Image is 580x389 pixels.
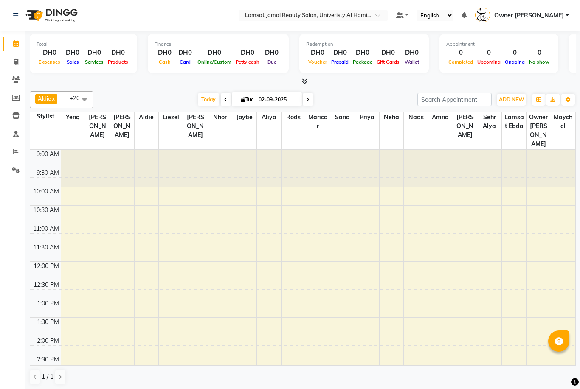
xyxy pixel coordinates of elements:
a: x [51,95,55,102]
span: Today [198,93,219,106]
span: Wallet [403,59,421,65]
div: 0 [503,48,527,58]
span: Lamsat Ebda [502,112,526,132]
span: [PERSON_NAME] [183,112,208,140]
span: Prepaid [329,59,351,65]
span: Package [351,59,374,65]
span: [PERSON_NAME] [453,112,477,140]
span: Owner [PERSON_NAME] [494,11,564,20]
div: 0 [475,48,503,58]
span: ADD NEW [499,96,524,103]
div: DH0 [402,48,422,58]
span: Amna [428,112,453,123]
div: DH0 [374,48,402,58]
div: 12:00 PM [32,262,61,271]
span: Online/Custom [195,59,234,65]
span: Neha [380,112,404,123]
span: Joytie [232,112,256,123]
span: Expenses [37,59,62,65]
span: Gift Cards [374,59,402,65]
span: Priya [355,112,379,123]
div: 1:30 PM [35,318,61,327]
div: 2:00 PM [35,336,61,345]
input: Search Appointment [417,93,492,106]
span: Upcoming [475,59,503,65]
div: DH0 [234,48,262,58]
span: 1 / 1 [42,372,53,381]
span: Nhor [208,112,232,123]
span: Aldie [38,95,51,102]
div: 10:00 AM [31,187,61,196]
span: Card [177,59,193,65]
span: +20 [70,95,86,101]
span: Tue [239,96,256,103]
span: [PERSON_NAME] [110,112,134,140]
div: Finance [155,41,282,48]
div: Stylist [30,112,61,121]
div: Redemption [306,41,422,48]
span: Aldie [135,112,159,123]
div: DH0 [37,48,62,58]
div: DH0 [106,48,130,58]
div: 0 [446,48,475,58]
div: DH0 [351,48,374,58]
div: DH0 [62,48,83,58]
span: Nads [404,112,428,123]
span: No show [527,59,552,65]
div: 9:00 AM [35,150,61,159]
span: Rods [282,112,306,123]
img: logo [22,3,80,27]
div: DH0 [175,48,195,58]
span: Maychel [551,112,575,132]
span: Services [83,59,106,65]
span: Owner [PERSON_NAME] [527,112,551,149]
span: Aliya [257,112,281,123]
div: Appointment [446,41,552,48]
div: 0 [527,48,552,58]
div: DH0 [329,48,351,58]
span: Ongoing [503,59,527,65]
span: Due [265,59,279,65]
div: 2:30 PM [35,355,61,364]
span: Sales [65,59,81,65]
span: Sana [330,112,355,123]
div: 9:30 AM [35,168,61,177]
span: Petty cash [234,59,262,65]
span: Maricar [306,112,330,132]
span: Yeng [61,112,85,123]
div: DH0 [195,48,234,58]
span: Voucher [306,59,329,65]
span: Completed [446,59,475,65]
div: Total [37,41,130,48]
img: Owner Aliya [475,8,490,22]
span: Cash [157,59,173,65]
div: DH0 [262,48,282,58]
div: DH0 [155,48,175,58]
span: Sehr Alya [477,112,501,132]
button: ADD NEW [497,94,526,106]
div: DH0 [83,48,106,58]
iframe: chat widget [544,355,572,381]
span: [PERSON_NAME] [85,112,110,140]
span: Liezel [159,112,183,123]
div: 10:30 AM [31,206,61,215]
div: 1:00 PM [35,299,61,308]
div: 11:30 AM [31,243,61,252]
div: 11:00 AM [31,224,61,233]
div: 12:30 PM [32,280,61,289]
div: DH0 [306,48,329,58]
input: 2025-09-02 [256,93,298,106]
span: Products [106,59,130,65]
